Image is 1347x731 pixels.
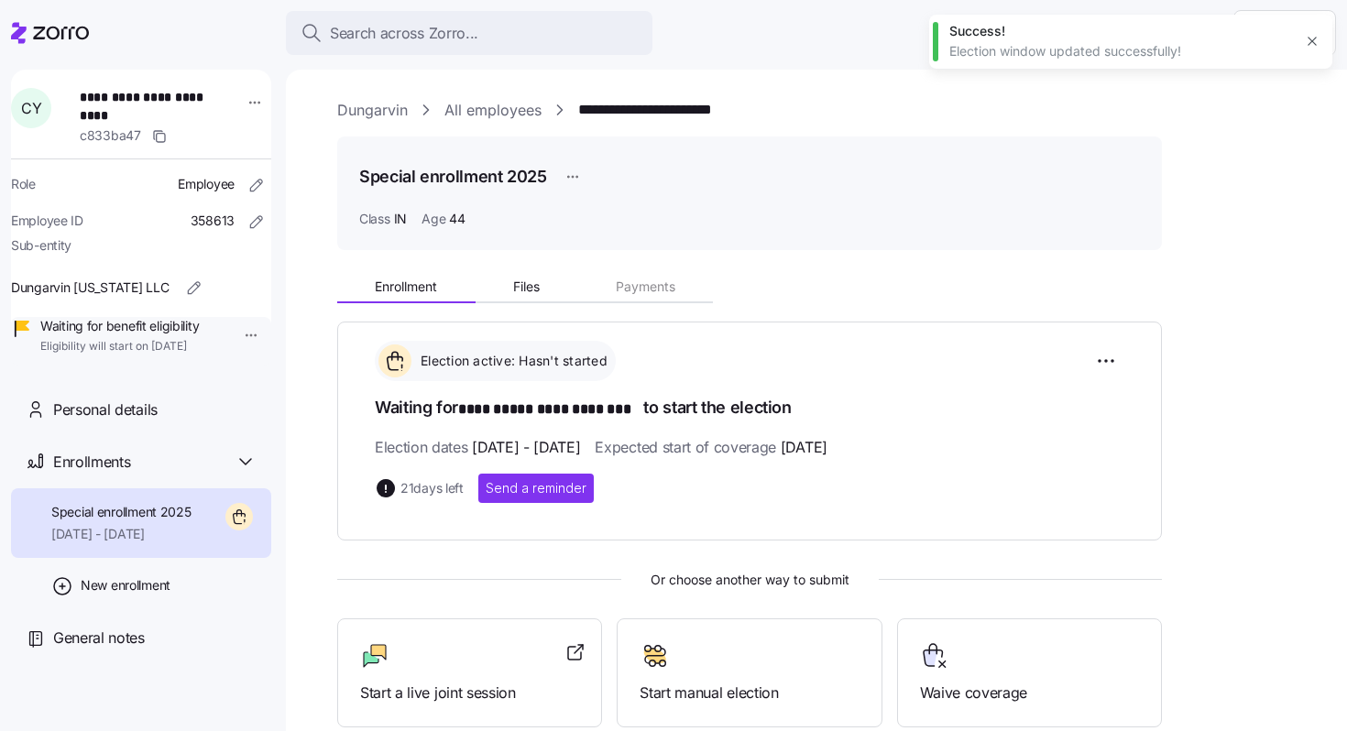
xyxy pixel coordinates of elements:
[81,576,170,595] span: New enrollment
[595,436,827,459] span: Expected start of coverage
[616,280,675,293] span: Payments
[21,101,41,115] span: C Y
[191,212,235,230] span: 358613
[330,22,478,45] span: Search across Zorro...
[375,436,580,459] span: Election dates
[640,682,859,704] span: Start manual election
[949,42,1292,60] div: Election window updated successfully!
[781,436,827,459] span: [DATE]
[337,99,408,122] a: Dungarvin
[360,682,579,704] span: Start a live joint session
[53,451,130,474] span: Enrollments
[40,339,199,355] span: Eligibility will start on [DATE]
[920,682,1139,704] span: Waive coverage
[375,280,437,293] span: Enrollment
[51,525,192,543] span: [DATE] - [DATE]
[178,175,235,193] span: Employee
[375,396,1124,421] h1: Waiting for to start the election
[53,627,145,649] span: General notes
[444,99,542,122] a: All employees
[359,210,390,228] span: Class
[11,278,169,297] span: Dungarvin [US_STATE] LLC
[359,165,547,188] h1: Special enrollment 2025
[949,22,1292,40] div: Success!
[415,352,608,370] span: Election active: Hasn't started
[337,570,1162,590] span: Or choose another way to submit
[478,474,594,503] button: Send a reminder
[286,11,652,55] button: Search across Zorro...
[53,398,158,421] span: Personal details
[11,236,71,255] span: Sub-entity
[11,175,36,193] span: Role
[80,126,141,145] span: c833ba47
[449,210,465,228] span: 44
[422,210,445,228] span: Age
[40,317,199,335] span: Waiting for benefit eligibility
[394,210,407,228] span: IN
[11,212,83,230] span: Employee ID
[513,280,540,293] span: Files
[486,479,586,497] span: Send a reminder
[400,479,464,497] span: 21 days left
[51,503,192,521] span: Special enrollment 2025
[472,436,580,459] span: [DATE] - [DATE]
